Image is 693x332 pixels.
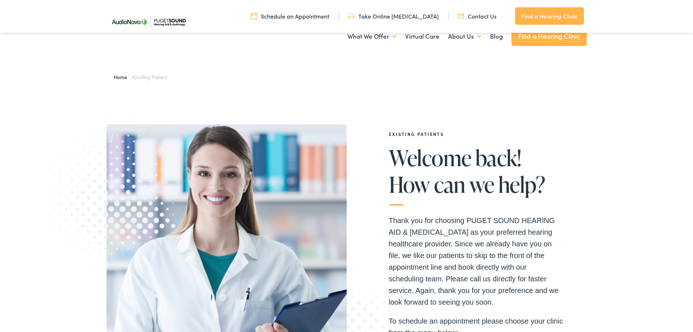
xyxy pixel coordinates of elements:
a: Take Online [MEDICAL_DATA] [348,12,439,20]
a: Virtual Care [405,23,439,50]
span: back! [475,146,521,170]
img: Graphic image with a halftone pattern, contributing to the site's visual design. [15,79,207,277]
a: Find a Hearing Clinic [515,7,584,25]
img: utility icon [458,12,464,20]
img: utility icon [251,12,257,20]
span: Welcome [389,146,471,170]
img: utility icon [348,12,355,20]
span: How [389,172,430,196]
span: we [469,172,494,196]
span: help? [498,172,545,196]
span: can [434,172,465,196]
a: Contact Us [458,12,497,20]
a: Find a Hearing Clinic [511,26,587,46]
a: About Us [448,23,481,50]
a: What We Offer [347,23,397,50]
span: Existing Patient [133,73,167,81]
span: / [114,73,167,81]
a: Home [114,73,131,81]
h2: EXISTING PATIENTS [389,132,563,137]
a: Blog [490,23,503,50]
p: Thank you for choosing PUGET SOUND HEARING AID & [MEDICAL_DATA] as your preferred hearing healthc... [389,215,563,308]
a: Schedule an Appointment [251,12,329,20]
